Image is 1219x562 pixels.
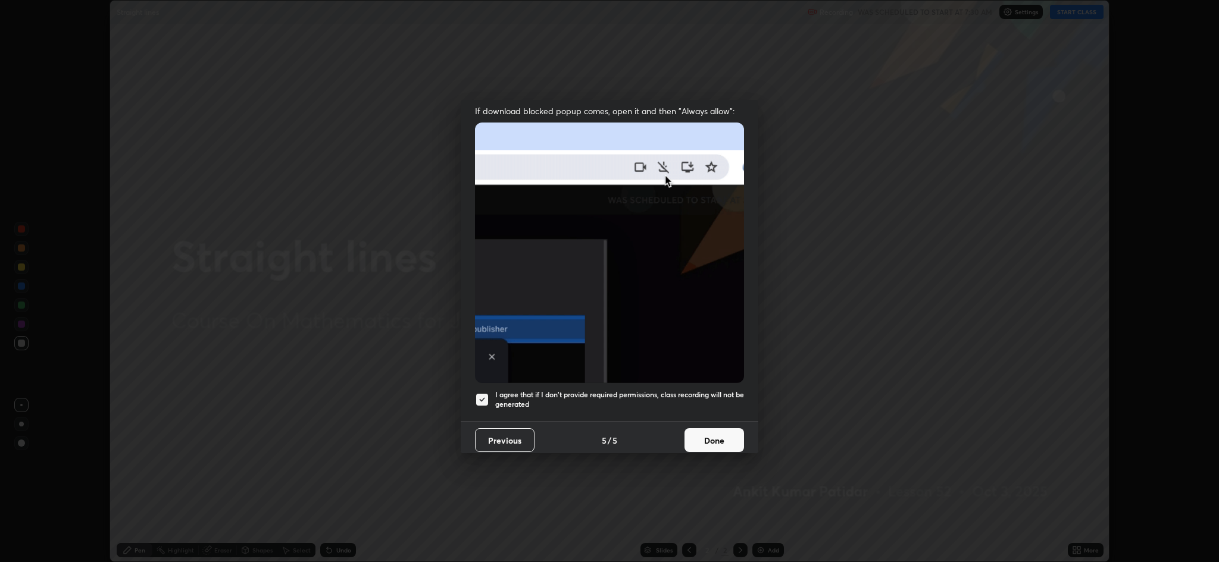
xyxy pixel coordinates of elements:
[612,434,617,447] h4: 5
[608,434,611,447] h4: /
[475,105,744,117] span: If download blocked popup comes, open it and then "Always allow":
[475,428,535,452] button: Previous
[495,390,744,409] h5: I agree that if I don't provide required permissions, class recording will not be generated
[684,428,744,452] button: Done
[602,434,607,447] h4: 5
[475,123,744,382] img: downloads-permission-blocked.gif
